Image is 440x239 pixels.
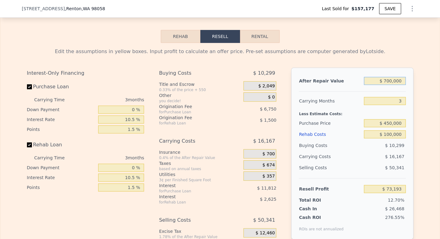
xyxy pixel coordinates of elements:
[159,166,241,171] div: based on annual taxes
[159,149,241,155] div: Insurance
[159,182,228,189] div: Interest
[65,6,105,12] span: , Renton
[27,173,96,182] div: Interest Rate
[27,115,96,124] div: Interest Rate
[159,155,241,160] div: 0.4% of the After Repair Value
[268,94,275,100] span: $ 0
[262,151,275,157] span: $ 700
[260,197,276,202] span: $ 2,625
[81,6,105,11] span: , WA 98058
[159,171,241,178] div: Utilities
[385,154,404,159] span: $ 16,167
[27,142,32,147] input: Rehab Loan
[299,220,343,232] div: ROIs are not annualized
[159,110,228,115] div: for Purchase Loan
[159,92,241,99] div: Other
[379,3,401,14] button: SAVE
[159,194,228,200] div: Interest
[27,48,413,55] div: Edit the assumptions in yellow boxes. Input profit to calculate an offer price. Pre-set assumptio...
[299,162,361,173] div: Selling Costs
[159,189,228,194] div: for Purchase Loan
[299,75,361,86] div: After Repair Value
[159,68,228,79] div: Buying Costs
[385,206,404,211] span: $ 26,468
[260,118,276,123] span: $ 1,500
[159,99,241,103] div: you decide!
[322,6,351,12] span: Last Sold for
[385,143,404,148] span: $ 10,299
[240,30,280,43] button: Rental
[406,2,418,15] button: Show Options
[27,84,32,89] input: Purchase Loan
[22,6,65,12] span: [STREET_ADDRESS]
[299,129,361,140] div: Rehab Costs
[299,95,361,107] div: Carrying Months
[253,136,275,147] span: $ 16,167
[260,107,276,111] span: $ 6,750
[388,198,404,203] span: 12.70%
[77,153,144,163] div: 3 months
[299,107,405,118] div: Less Estimate Costs:
[262,162,275,168] span: $ 674
[253,68,275,79] span: $ 10,299
[159,160,241,166] div: Taxes
[27,124,96,134] div: Points
[262,174,275,179] span: $ 357
[299,183,361,195] div: Resell Profit
[253,215,275,226] span: $ 50,341
[159,121,228,126] div: for Rehab Loan
[351,6,374,12] span: $157,177
[200,30,240,43] button: Resell
[27,68,144,79] div: Interest-Only Financing
[27,105,96,115] div: Down Payment
[159,178,241,182] div: 3¢ per Finished Square Foot
[299,197,338,203] div: Total ROI
[27,182,96,192] div: Points
[159,215,228,226] div: Selling Costs
[159,136,228,147] div: Carrying Costs
[159,81,241,87] div: Title and Escrow
[299,151,338,162] div: Carrying Costs
[299,206,338,212] div: Cash In
[299,214,343,220] div: Cash ROI
[27,81,96,92] label: Purchase Loan
[159,200,228,205] div: for Rehab Loan
[159,87,241,92] div: 0.33% of the price + 550
[258,83,275,89] span: $ 2,049
[385,165,404,170] span: $ 50,341
[159,228,241,234] div: Excise Tax
[257,186,276,191] span: $ 11,812
[161,30,200,43] button: Rehab
[27,139,96,150] label: Rehab Loan
[34,153,75,163] div: Carrying Time
[255,230,275,236] span: $ 12,460
[27,163,96,173] div: Down Payment
[299,140,361,151] div: Buying Costs
[385,215,404,220] span: 276.55%
[299,118,361,129] div: Purchase Price
[159,103,228,110] div: Origination Fee
[159,115,228,121] div: Origination Fee
[77,95,144,105] div: 3 months
[34,95,75,105] div: Carrying Time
